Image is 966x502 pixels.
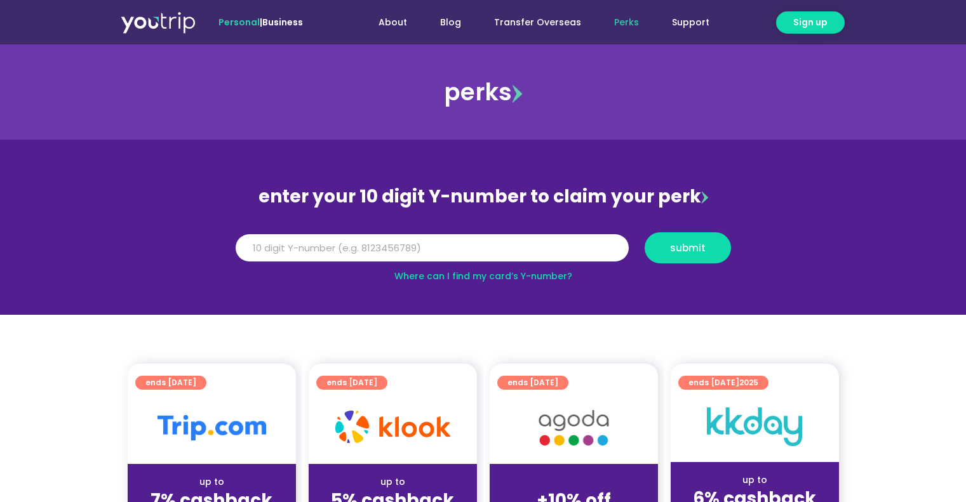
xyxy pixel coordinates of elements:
a: Perks [598,11,655,34]
span: up to [562,475,586,488]
button: submit [645,232,731,263]
input: 10 digit Y-number (e.g. 8123456789) [236,234,629,262]
nav: Menu [337,11,726,34]
a: Transfer Overseas [478,11,598,34]
a: Where can I find my card’s Y-number? [394,270,572,282]
span: ends [DATE] [326,376,377,390]
span: Sign up [793,16,828,29]
a: ends [DATE] [135,376,206,390]
a: About [362,11,424,34]
a: ends [DATE]2025 [678,376,768,390]
a: Support [655,11,726,34]
span: ends [DATE] [145,376,196,390]
span: ends [DATE] [688,376,758,390]
a: Business [262,16,303,29]
div: enter your 10 digit Y-number to claim your perk [229,180,737,213]
span: 2025 [739,377,758,388]
span: | [218,16,303,29]
a: Blog [424,11,478,34]
div: up to [319,475,467,489]
div: up to [138,475,286,489]
span: Personal [218,16,260,29]
span: ends [DATE] [507,376,558,390]
a: Sign up [776,11,845,34]
div: up to [681,473,829,487]
a: ends [DATE] [316,376,387,390]
a: ends [DATE] [497,376,568,390]
form: Y Number [236,232,731,273]
span: submit [670,243,706,253]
